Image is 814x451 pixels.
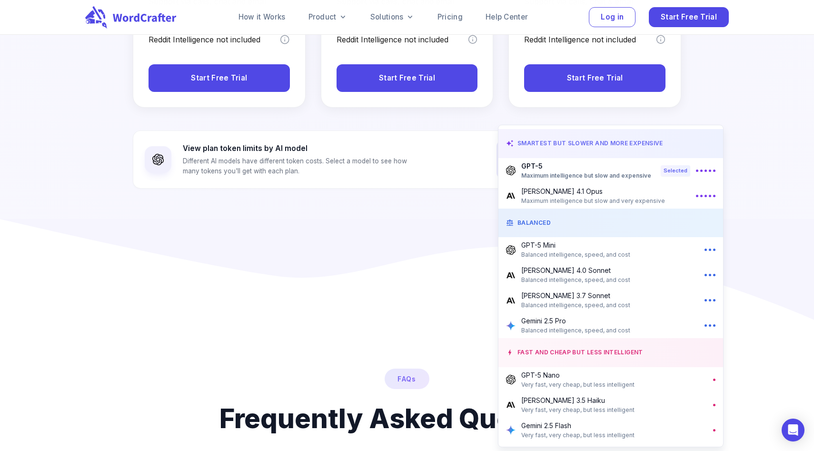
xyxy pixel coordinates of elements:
p: [PERSON_NAME] 4.0 Sonnet [521,265,630,275]
img: Claude 3.5 Haiku [506,400,516,410]
span: Maximum intelligence but slow and expensive [521,171,651,180]
span: Very fast, very cheap, but less intelligent [521,405,635,415]
img: GPT-5 Mini [506,245,516,255]
li: SMARTEST BUT SLOWER AND MORE EXPENSIVE [498,129,723,158]
img: Gemini 2.5 Pro [506,321,516,331]
li: FAST AND CHEAP BUT LESS INTELLIGENT [498,338,723,367]
p: GPT-5 [521,161,651,171]
span: Selected [661,165,690,176]
span: Balanced intelligence, speed, and cost [521,275,630,285]
span: Balanced intelligence, speed, and cost [521,326,630,335]
p: [PERSON_NAME] 3.5 Haiku [521,395,635,405]
p: Gemini 2.5 Pro [521,316,630,326]
span: Balanced intelligence, speed, and cost [521,301,630,310]
p: Gemini 2.5 Flash [521,421,635,431]
img: GPT-5 [506,166,516,175]
span: Very fast, very cheap, but less intelligent [521,380,635,390]
div: Open Intercom Messenger [782,419,804,441]
span: Balanced intelligence, speed, and cost [521,250,630,260]
img: Claude 4.1 Opus [506,191,516,200]
p: [PERSON_NAME] 4.1 Opus [521,186,665,196]
p: GPT-5 Mini [521,240,630,250]
p: GPT-5 Nano [521,370,635,380]
img: Claude 3.7 Sonnet [506,296,516,305]
span: Maximum intelligence but slow and very expensive [521,196,665,206]
img: Gemini 2.5 Flash [506,425,516,435]
img: GPT-5 Nano [506,375,516,384]
li: BALANCED [498,209,723,238]
p: [PERSON_NAME] 3.7 Sonnet [521,291,630,301]
img: Claude 4.0 Sonnet [506,271,516,280]
span: Very fast, very cheap, but less intelligent [521,431,635,440]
